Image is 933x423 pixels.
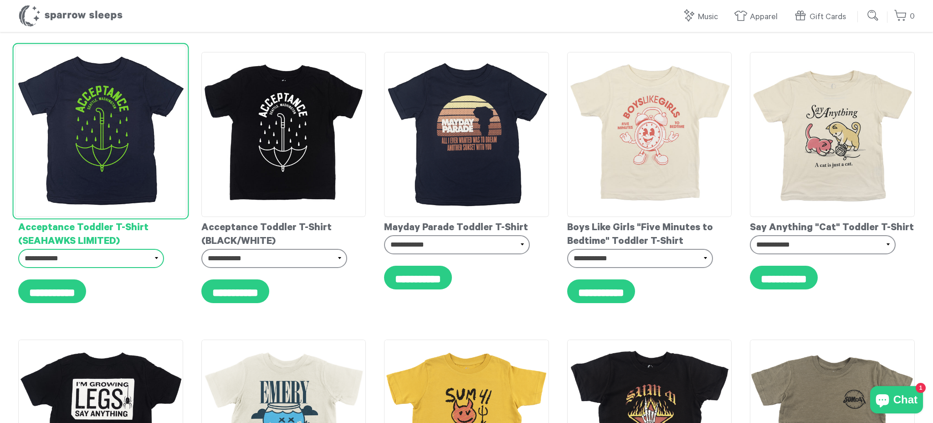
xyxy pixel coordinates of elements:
[567,217,732,249] div: Boys Like Girls "Five Minutes to Bedtime" Toddler T-Shirt
[384,217,549,235] div: Mayday Parade Toddler T-Shirt
[682,7,723,27] a: Music
[18,217,183,249] div: Acceptance Toddler T-Shirt (SEAHAWKS LIMITED)
[201,52,366,217] img: AcceptanceToddler_grande.jpg
[867,386,926,416] inbox-online-store-chat: Shopify online store chat
[18,5,123,27] h1: Sparrow Sleeps
[794,7,851,27] a: Gift Cards
[750,52,915,217] img: SayAnything-Cat-ToddlerT-shirt_grande.jpg
[750,217,915,235] div: Say Anything "Cat" Toddler T-Shirt
[894,7,915,26] a: 0
[384,52,549,217] img: MaydayParade-SunsetToddlerT-shirt_grande.png
[864,6,882,25] input: Submit
[567,52,732,217] img: BoysLikeGirls-Clock-ToddlerT-shirt_grande.jpg
[734,7,782,27] a: Apparel
[201,217,366,249] div: Acceptance Toddler T-Shirt (BLACK/WHITE)
[15,45,186,217] img: AcceptanceToddlerSeahawks_grande.jpg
